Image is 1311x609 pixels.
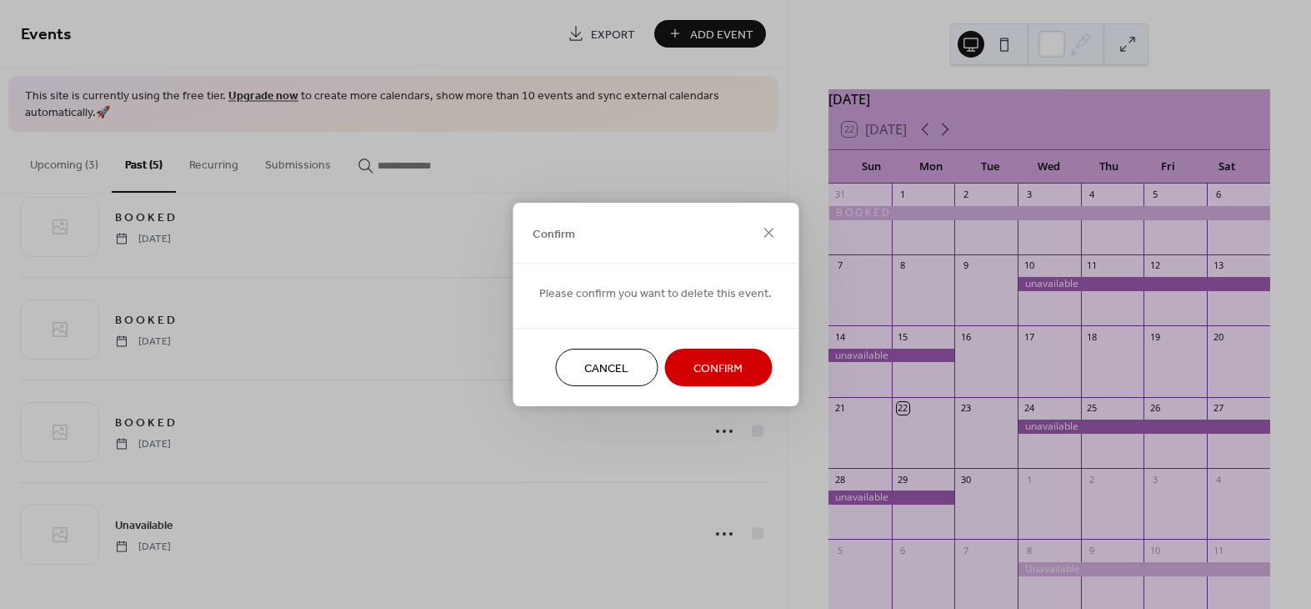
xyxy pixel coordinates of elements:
[555,349,658,386] button: Cancel
[693,360,743,378] span: Confirm
[584,360,628,378] span: Cancel
[664,349,772,386] button: Confirm
[539,285,772,303] span: Please confirm you want to delete this event.
[533,225,575,243] span: Confirm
